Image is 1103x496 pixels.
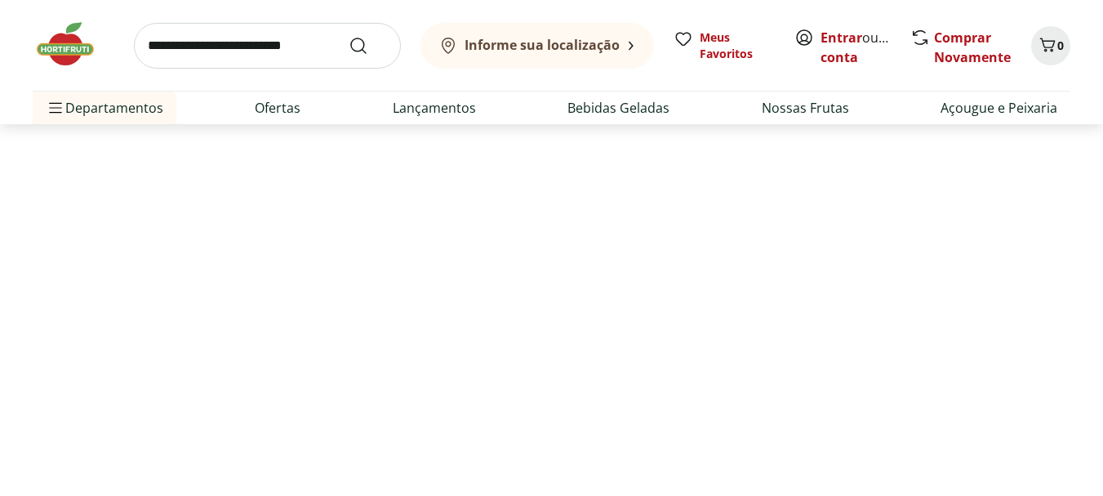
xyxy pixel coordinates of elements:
[134,23,401,69] input: search
[762,98,849,118] a: Nossas Frutas
[420,23,654,69] button: Informe sua localização
[393,98,476,118] a: Lançamentos
[1057,38,1064,53] span: 0
[821,29,910,66] a: Criar conta
[33,20,114,69] img: Hortifruti
[465,36,620,54] b: Informe sua localização
[674,29,775,62] a: Meus Favoritos
[255,98,300,118] a: Ofertas
[821,29,862,47] a: Entrar
[46,88,163,127] span: Departamentos
[941,98,1057,118] a: Açougue e Peixaria
[821,28,893,67] span: ou
[567,98,669,118] a: Bebidas Geladas
[934,29,1011,66] a: Comprar Novamente
[349,36,388,56] button: Submit Search
[1031,26,1070,65] button: Carrinho
[46,88,65,127] button: Menu
[700,29,775,62] span: Meus Favoritos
